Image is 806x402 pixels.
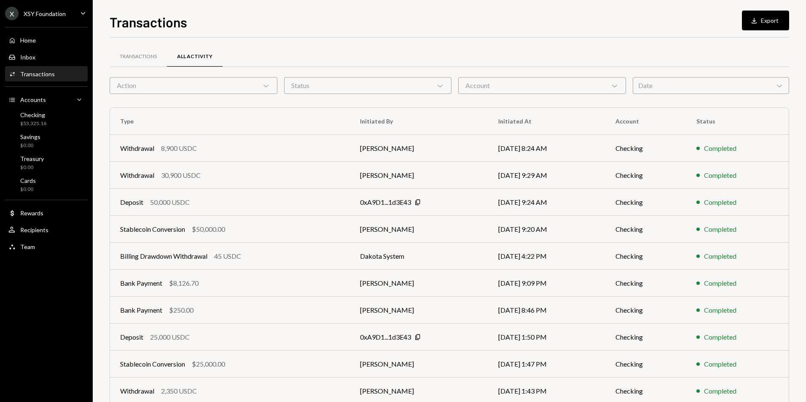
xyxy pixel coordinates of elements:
[192,224,225,234] div: $50,000.00
[20,186,36,193] div: $0.00
[177,53,212,60] div: All Activity
[704,359,736,369] div: Completed
[5,174,88,195] a: Cards$0.00
[169,278,199,288] div: $8,126.70
[704,197,736,207] div: Completed
[5,109,88,129] a: Checking$53,325.16
[110,13,187,30] h1: Transactions
[20,226,48,233] div: Recipients
[704,332,736,342] div: Completed
[488,351,606,378] td: [DATE] 1:47 PM
[284,77,452,94] div: Status
[704,305,736,315] div: Completed
[20,164,44,171] div: $0.00
[20,142,40,149] div: $0.00
[488,243,606,270] td: [DATE] 4:22 PM
[350,270,488,297] td: [PERSON_NAME]
[5,92,88,107] a: Accounts
[488,216,606,243] td: [DATE] 9:20 AM
[20,37,36,44] div: Home
[120,197,143,207] div: Deposit
[605,135,686,162] td: Checking
[161,386,197,396] div: 2,350 USDC
[488,162,606,189] td: [DATE] 9:29 AM
[5,32,88,48] a: Home
[150,197,190,207] div: 50,000 USDC
[120,143,154,153] div: Withdrawal
[350,243,488,270] td: Dakota System
[20,70,55,78] div: Transactions
[5,66,88,81] a: Transactions
[488,297,606,324] td: [DATE] 8:46 PM
[704,143,736,153] div: Completed
[350,108,488,135] th: Initiated By
[704,278,736,288] div: Completed
[488,189,606,216] td: [DATE] 9:24 AM
[120,332,143,342] div: Deposit
[605,351,686,378] td: Checking
[20,133,40,140] div: Savings
[488,324,606,351] td: [DATE] 1:50 PM
[350,216,488,243] td: [PERSON_NAME]
[5,153,88,173] a: Treasury$0.00
[742,11,789,30] button: Export
[120,53,157,60] div: Transactions
[5,222,88,237] a: Recipients
[110,108,350,135] th: Type
[350,135,488,162] td: [PERSON_NAME]
[20,177,36,184] div: Cards
[20,96,46,103] div: Accounts
[20,54,35,61] div: Inbox
[214,251,241,261] div: 45 USDC
[5,131,88,151] a: Savings$0.00
[350,351,488,378] td: [PERSON_NAME]
[120,251,207,261] div: Billing Drawdown Withdrawal
[192,359,225,369] div: $25,000.00
[120,278,162,288] div: Bank Payment
[110,77,277,94] div: Action
[120,305,162,315] div: Bank Payment
[605,270,686,297] td: Checking
[161,143,197,153] div: 8,900 USDC
[20,120,46,127] div: $53,325.16
[350,162,488,189] td: [PERSON_NAME]
[20,111,46,118] div: Checking
[605,297,686,324] td: Checking
[167,46,223,67] a: All Activity
[120,224,185,234] div: Stablecoin Conversion
[488,270,606,297] td: [DATE] 9:09 PM
[5,205,88,220] a: Rewards
[704,224,736,234] div: Completed
[5,239,88,254] a: Team
[169,305,193,315] div: $250.00
[633,77,789,94] div: Date
[24,10,66,17] div: XSY Foundation
[605,324,686,351] td: Checking
[120,359,185,369] div: Stablecoin Conversion
[605,216,686,243] td: Checking
[488,135,606,162] td: [DATE] 8:24 AM
[20,209,43,217] div: Rewards
[350,297,488,324] td: [PERSON_NAME]
[110,46,167,67] a: Transactions
[605,189,686,216] td: Checking
[605,108,686,135] th: Account
[360,197,411,207] div: 0xA9D1...1d3E43
[5,7,19,20] div: X
[150,332,190,342] div: 25,000 USDC
[120,386,154,396] div: Withdrawal
[704,386,736,396] div: Completed
[605,243,686,270] td: Checking
[704,251,736,261] div: Completed
[488,108,606,135] th: Initiated At
[20,243,35,250] div: Team
[20,155,44,162] div: Treasury
[120,170,154,180] div: Withdrawal
[605,162,686,189] td: Checking
[458,77,626,94] div: Account
[5,49,88,64] a: Inbox
[360,332,411,342] div: 0xA9D1...1d3E43
[161,170,201,180] div: 30,900 USDC
[686,108,789,135] th: Status
[704,170,736,180] div: Completed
